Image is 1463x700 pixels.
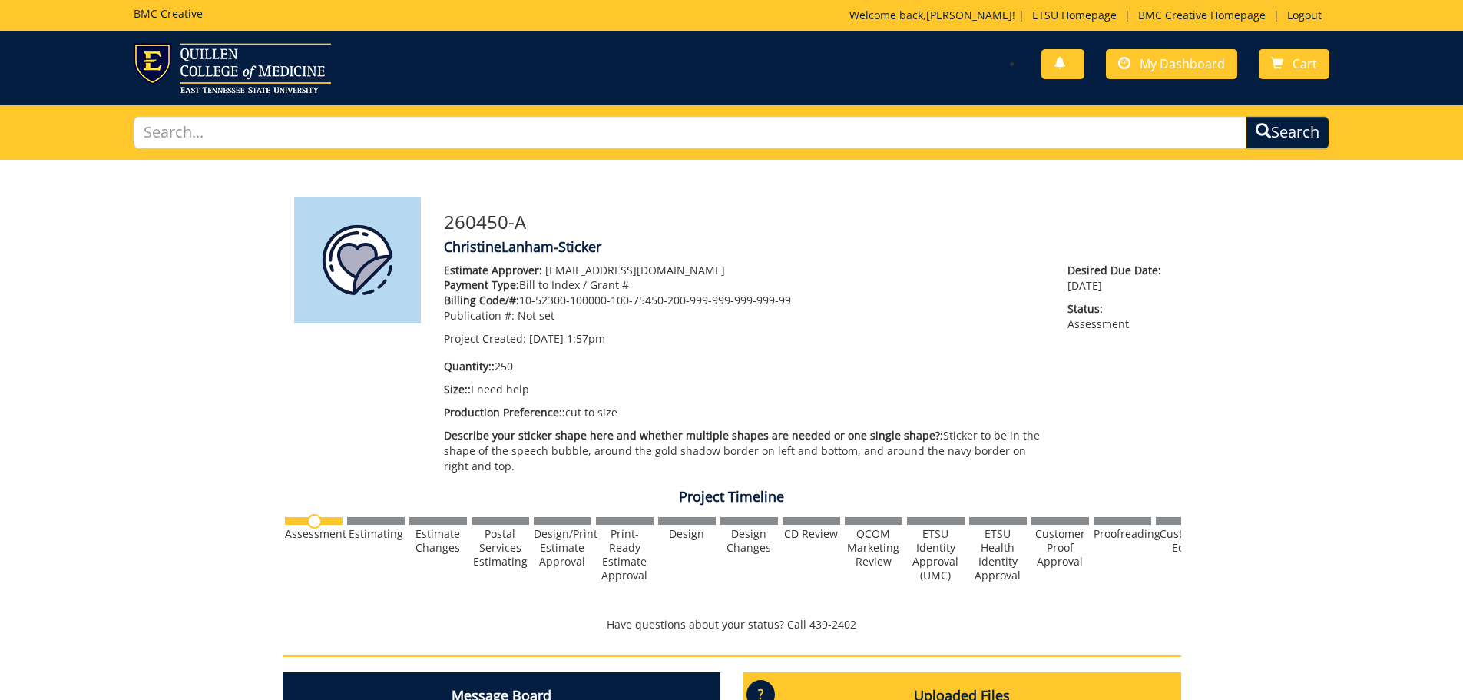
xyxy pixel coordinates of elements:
[720,527,778,555] div: Design Changes
[283,617,1181,632] p: Have questions about your status? Call 439-2402
[444,212,1170,232] h3: 260450-A
[283,489,1181,505] h4: Project Timeline
[444,263,1045,278] p: [EMAIL_ADDRESS][DOMAIN_NAME]
[347,527,405,541] div: Estimating
[1279,8,1329,22] a: Logout
[444,382,1045,397] p: I need help
[518,308,554,323] span: Not set
[444,293,519,307] span: Billing Code/#:
[1293,55,1317,72] span: Cart
[1140,55,1225,72] span: My Dashboard
[444,331,526,346] span: Project Created:
[444,240,1170,255] h4: ChristineLanham-Sticker
[1067,263,1169,294] p: [DATE]
[1067,263,1169,278] span: Desired Due Date:
[1094,527,1151,541] div: Proofreading
[658,527,716,541] div: Design
[783,527,840,541] div: CD Review
[444,359,1045,374] p: 250
[1031,527,1089,569] div: Customer Proof Approval
[529,331,605,346] span: [DATE] 1:57pm
[596,527,654,582] div: Print-Ready Estimate Approval
[1106,49,1237,79] a: My Dashboard
[285,527,343,541] div: Assessment
[134,8,203,19] h5: BMC Creative
[444,277,1045,293] p: Bill to Index / Grant #
[1067,301,1169,332] p: Assessment
[134,43,331,93] img: ETSU logo
[444,277,519,292] span: Payment Type:
[926,8,1012,22] a: [PERSON_NAME]
[444,359,495,373] span: Quantity::
[444,428,943,443] span: Describe your sticker shape here and whether multiple shapes are needed or one single shape?:
[969,527,1027,582] div: ETSU Health Identity Approval
[307,514,322,529] img: no
[444,405,1045,420] p: cut to size
[444,263,542,277] span: Estimate Approver:
[134,116,1247,149] input: Search...
[1156,527,1213,555] div: Customer Edits
[534,527,591,569] div: Design/Print Estimate Approval
[444,405,565,420] span: Production Preference::
[444,308,515,323] span: Publication #:
[907,527,965,582] div: ETSU Identity Approval (UMC)
[849,8,1329,23] p: Welcome back, ! | | |
[472,527,529,569] div: Postal Services Estimating
[1259,49,1329,79] a: Cart
[294,197,421,323] img: Product featured image
[409,527,467,555] div: Estimate Changes
[444,428,1045,474] p: Sticker to be in the shape of the speech bubble, around the gold shadow border on left and bottom...
[1130,8,1273,22] a: BMC Creative Homepage
[1246,116,1329,149] button: Search
[444,382,471,396] span: Size::
[845,527,902,569] div: QCOM Marketing Review
[1067,301,1169,317] span: Status:
[444,293,1045,308] p: 10-52300-100000-100-75450-200-999-999-999-999-99
[1024,8,1124,22] a: ETSU Homepage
